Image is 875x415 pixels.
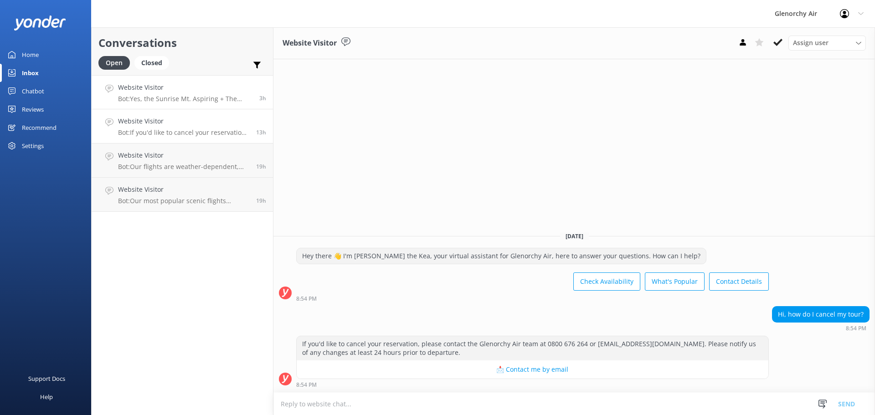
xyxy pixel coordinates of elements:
p: Bot: Our most popular scenic flights include: - Milford Sound Fly | Cruise | Fly - Our most popul... [118,197,249,205]
h4: Website Visitor [118,82,252,92]
span: Assign user [793,38,829,48]
a: Open [98,57,134,67]
strong: 8:54 PM [846,326,866,331]
a: Website VisitorBot:Yes, the Sunrise Mt. Aspiring + The Glaciers flight is available in winter. Yo... [92,75,273,109]
div: Home [22,46,39,64]
div: Hi, how do I cancel my tour? [772,307,869,322]
div: Settings [22,137,44,155]
a: Closed [134,57,174,67]
button: Contact Details [709,272,769,291]
h4: Website Visitor [118,150,249,160]
div: Open [98,56,130,70]
div: If you'd like to cancel your reservation, please contact the Glenorchy Air team at 0800 676 264 o... [297,336,768,360]
a: Website VisitorBot:Our most popular scenic flights include: - Milford Sound Fly | Cruise | Fly - ... [92,178,273,212]
span: Aug 25 2025 02:50pm (UTC +12:00) Pacific/Auckland [256,197,266,205]
div: Assign User [788,36,866,50]
h2: Conversations [98,34,266,51]
p: Bot: Yes, the Sunrise Mt. Aspiring + The Glaciers flight is available in winter. You can book you... [118,95,252,103]
h4: Website Visitor [118,184,249,195]
div: Inbox [22,64,39,82]
div: Aug 25 2025 08:54pm (UTC +12:00) Pacific/Auckland [296,295,769,302]
span: [DATE] [560,232,589,240]
div: Aug 25 2025 08:54pm (UTC +12:00) Pacific/Auckland [296,381,769,388]
button: What's Popular [645,272,705,291]
div: Help [40,388,53,406]
img: yonder-white-logo.png [14,15,66,31]
div: Chatbot [22,82,44,100]
p: Bot: If you'd like to cancel your reservation, please contact the Glenorchy Air team at 0800 676 ... [118,128,249,137]
p: Bot: Our flights are weather-dependent, and if we cannot fly due to adverse weather conditions, w... [118,163,249,171]
strong: 8:54 PM [296,296,317,302]
div: Recommend [22,118,57,137]
a: Website VisitorBot:Our flights are weather-dependent, and if we cannot fly due to adverse weather... [92,143,273,178]
button: Check Availability [573,272,640,291]
div: Closed [134,56,169,70]
span: Aug 25 2025 02:52pm (UTC +12:00) Pacific/Auckland [256,163,266,170]
div: Hey there 👋 I'm [PERSON_NAME] the Kea, your virtual assistant for Glenorchy Air, here to answer y... [297,248,706,264]
div: Reviews [22,100,44,118]
h3: Website Visitor [283,37,337,49]
strong: 8:54 PM [296,382,317,388]
a: Website VisitorBot:If you'd like to cancel your reservation, please contact the Glenorchy Air tea... [92,109,273,143]
h4: Website Visitor [118,116,249,126]
span: Aug 26 2025 07:17am (UTC +12:00) Pacific/Auckland [259,94,266,102]
div: Support Docs [28,369,65,388]
button: 📩 Contact me by email [297,360,768,379]
span: Aug 25 2025 08:54pm (UTC +12:00) Pacific/Auckland [256,128,266,136]
div: Aug 25 2025 08:54pm (UTC +12:00) Pacific/Auckland [772,325,870,331]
